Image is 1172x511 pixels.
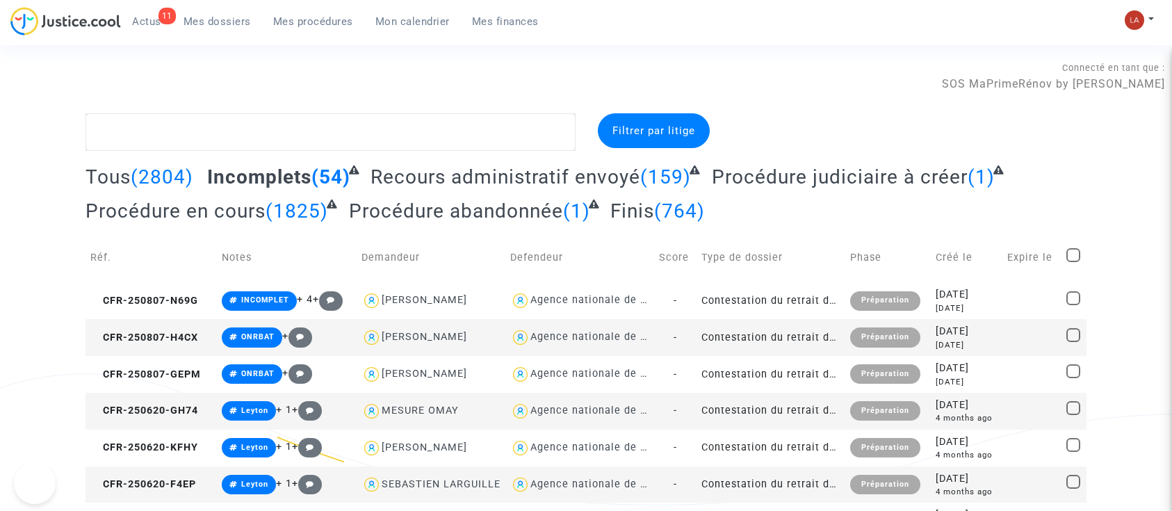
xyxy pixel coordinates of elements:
div: Agence nationale de l'habitat [530,294,683,306]
span: + 1 [276,478,292,489]
span: Actus [132,15,161,28]
iframe: Help Scout Beacon - Open [14,462,56,504]
td: Contestation du retrait de [PERSON_NAME] par l'ANAH (mandataire) [697,393,845,430]
div: [PERSON_NAME] [382,294,467,306]
div: Préparation [850,327,920,347]
div: [PERSON_NAME] [382,441,467,453]
div: Agence nationale de l'habitat [530,478,683,490]
span: + 1 [276,404,292,416]
td: Contestation du retrait de [PERSON_NAME] par l'ANAH (mandataire) [697,430,845,467]
span: (764) [654,200,705,222]
span: Procédure abandonnée [349,200,563,222]
span: CFR-250620-F4EP [90,478,196,490]
a: 11Actus [121,11,172,32]
span: INCOMPLET [241,295,289,305]
a: Mon calendrier [364,11,461,32]
div: 11 [158,8,176,24]
span: - [674,405,677,416]
td: Notes [217,233,356,282]
div: MESURE OMAY [382,405,459,416]
span: CFR-250807-GEPM [90,368,201,380]
span: Tous [86,165,131,188]
span: (1) [968,165,995,188]
span: Incomplets [207,165,311,188]
div: [DATE] [936,339,998,351]
div: Préparation [850,438,920,457]
span: ONRBAT [241,369,275,378]
td: Contestation du retrait de [PERSON_NAME] par l'ANAH (mandataire) [697,356,845,393]
img: icon-user.svg [361,475,382,495]
td: Contestation du retrait de [PERSON_NAME] par l'ANAH (mandataire) [697,282,845,319]
span: (1) [563,200,590,222]
div: [DATE] [936,376,998,388]
div: Agence nationale de l'habitat [530,331,683,343]
div: [DATE] [936,324,998,339]
span: Procédure en cours [86,200,266,222]
div: 4 months ago [936,486,998,498]
a: Mes dossiers [172,11,262,32]
span: (2804) [131,165,193,188]
span: Leyton [241,480,268,489]
div: [DATE] [936,287,998,302]
img: icon-user.svg [361,401,382,421]
div: Préparation [850,401,920,421]
span: CFR-250807-N69G [90,295,198,307]
span: + [282,330,312,342]
div: [PERSON_NAME] [382,331,467,343]
img: icon-user.svg [510,327,530,348]
span: (1825) [266,200,328,222]
div: 4 months ago [936,412,998,424]
span: Leyton [241,443,268,452]
div: [DATE] [936,471,998,487]
span: Mes procédures [273,15,353,28]
a: Mes procédures [262,11,364,32]
img: icon-user.svg [510,475,530,495]
div: Préparation [850,291,920,311]
td: Phase [845,233,931,282]
span: + [292,478,322,489]
span: CFR-250807-H4CX [90,332,198,343]
span: Filtrer par litige [612,124,695,137]
td: Defendeur [505,233,654,282]
div: [DATE] [936,361,998,376]
td: Contestation du retrait de [PERSON_NAME] par l'ANAH (mandataire) [697,319,845,356]
span: Leyton [241,406,268,415]
span: Mes dossiers [184,15,251,28]
img: icon-user.svg [510,438,530,458]
span: - [674,441,677,453]
div: [DATE] [936,302,998,314]
img: icon-user.svg [361,327,382,348]
span: - [674,295,677,307]
span: Mon calendrier [375,15,450,28]
span: Mes finances [472,15,539,28]
span: CFR-250620-GH74 [90,405,198,416]
div: Préparation [850,364,920,384]
span: Finis [610,200,654,222]
span: + [292,404,322,416]
td: Créé le [931,233,1002,282]
div: 4 months ago [936,449,998,461]
img: icon-user.svg [510,401,530,421]
div: Préparation [850,475,920,494]
span: - [674,332,677,343]
span: (54) [311,165,350,188]
td: Demandeur [357,233,505,282]
span: CFR-250620-KFHY [90,441,198,453]
td: Réf. [86,233,217,282]
img: icon-user.svg [361,438,382,458]
span: ONRBAT [241,332,275,341]
span: + [292,441,322,453]
img: icon-user.svg [361,364,382,384]
span: + [282,367,312,379]
span: (159) [640,165,691,188]
span: Recours administratif envoyé [371,165,640,188]
div: [DATE] [936,398,998,413]
span: Procédure judiciaire à créer [712,165,968,188]
span: - [674,368,677,380]
td: Expire le [1002,233,1061,282]
span: - [674,478,677,490]
td: Contestation du retrait de [PERSON_NAME] par l'ANAH (mandataire) [697,467,845,503]
div: Agence nationale de l'habitat [530,405,683,416]
td: Score [654,233,697,282]
div: [DATE] [936,435,998,450]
